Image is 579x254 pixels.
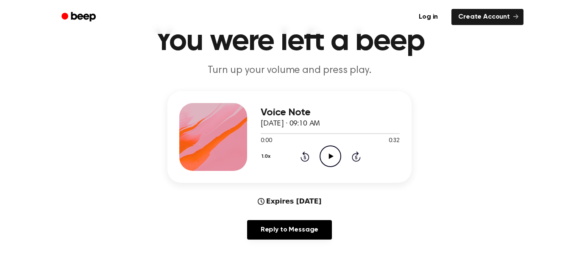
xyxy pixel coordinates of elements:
[72,26,507,57] h1: You were left a beep
[127,64,452,78] p: Turn up your volume and press play.
[261,120,320,128] span: [DATE] · 09:10 AM
[247,220,332,240] a: Reply to Message
[261,107,400,118] h3: Voice Note
[261,149,273,164] button: 1.0x
[261,137,272,145] span: 0:00
[56,9,103,25] a: Beep
[451,9,523,25] a: Create Account
[410,7,446,27] a: Log in
[258,196,322,207] div: Expires [DATE]
[389,137,400,145] span: 0:32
